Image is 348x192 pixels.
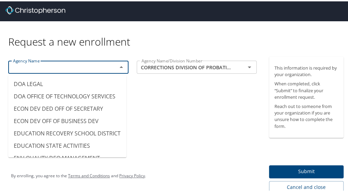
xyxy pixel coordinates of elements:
[274,79,338,99] p: When completed, click “Submit” to finalize your enrollment request.
[8,76,126,89] li: DOA LEGAL
[8,138,126,151] li: EDUCATION STATE ACTIVITIES
[8,89,126,101] li: DOA OFFICE OF TECHNOLOGY SERVICES
[68,171,110,177] a: Terms and Conditions
[8,126,126,138] li: EDUCATION RECOVERY SCHOOL DISTRICT
[8,113,126,126] li: ECON DEV OFF OF BUSINESS DEV
[274,102,338,128] p: Reach out to someone from your organization if you are unsure how to complete the form.
[245,61,254,71] button: Open
[274,182,338,190] span: Cancel and close
[8,151,126,171] li: ENV QUALITY DEQ MANAGEMENT FINANCE
[269,164,344,177] button: Submit
[5,5,65,13] img: cbt logo
[119,171,145,177] a: Privacy Policy
[274,166,338,175] span: Submit
[116,61,126,71] button: Close
[8,101,126,113] li: ECON DEV DED OFF OF SECRETARY
[11,166,146,183] div: By enrolling, you agree to the and .
[274,63,338,76] p: This information is required by your organization.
